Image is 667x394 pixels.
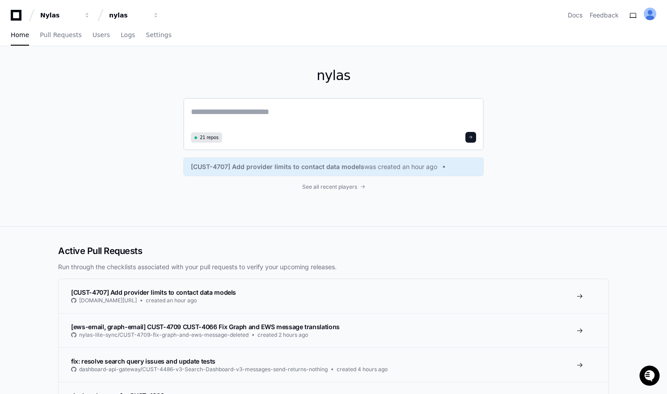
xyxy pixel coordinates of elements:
span: Logs [121,32,135,38]
span: Pylon [89,94,108,101]
button: nylas [106,7,163,23]
div: We're available if you need us! [30,76,113,83]
h1: nylas [183,68,484,84]
span: created an hour ago [146,297,197,304]
a: Logs [121,25,135,46]
span: Home [11,32,29,38]
a: Powered byPylon [63,93,108,101]
p: Run through the checklists associated with your pull requests to verify your upcoming releases. [58,263,609,271]
span: was created an hour ago [364,162,437,171]
button: Start new chat [152,69,163,80]
span: fix: resolve search query issues and update tests [71,357,215,365]
a: Users [93,25,110,46]
a: Pull Requests [40,25,81,46]
div: nylas [109,11,148,20]
span: 21 repos [200,134,219,141]
img: 1736555170064-99ba0984-63c1-480f-8ee9-699278ef63ed [9,67,25,83]
span: [DOMAIN_NAME][URL] [79,297,137,304]
a: [CUST-4707] Add provider limits to contact data modelswas created an hour ago [191,162,476,171]
span: [ews-email, graph-email] CUST-4709 CUST-4066 Fix Graph and EWS message translations [71,323,340,330]
span: created 2 hours ago [258,331,308,339]
a: fix: resolve search query issues and update testsdashboard-api-gateway/CUST-4486-v3-Search-Dashbo... [59,347,608,382]
img: ALV-UjVK8RpqmtaEmWt-w7smkXy4mXJeaO6BQfayqtOlFgo-JMPJ-9dwpjtPo0tPuJt-_htNhcUawv8hC7JLdgPRlxVfNlCaj... [644,8,656,20]
button: Nylas [37,7,94,23]
span: Users [93,32,110,38]
span: Settings [146,32,171,38]
a: Settings [146,25,171,46]
span: [CUST-4707] Add provider limits to contact data models [71,288,236,296]
img: PlayerZero [9,9,27,27]
div: Welcome [9,36,163,50]
a: [ews-email, graph-email] CUST-4709 CUST-4066 Fix Graph and EWS message translationsnylas-lite-syn... [59,313,608,347]
span: [CUST-4707] Add provider limits to contact data models [191,162,364,171]
div: Nylas [40,11,79,20]
a: See all recent players [183,183,484,191]
span: Pull Requests [40,32,81,38]
span: See all recent players [302,183,357,191]
button: Feedback [590,11,619,20]
a: [CUST-4707] Add provider limits to contact data models[DOMAIN_NAME][URL]created an hour ago [59,279,608,313]
span: dashboard-api-gateway/CUST-4486-v3-Search-Dashboard-v3-messages-send-returns-nothing [79,366,328,373]
span: nylas-lite-sync/CUST-4709-fix-graph-and-ews-message-deleted [79,331,249,339]
a: Docs [568,11,583,20]
h2: Active Pull Requests [58,245,609,257]
a: Home [11,25,29,46]
div: Start new chat [30,67,147,76]
span: created 4 hours ago [337,366,388,373]
iframe: Open customer support [638,364,663,389]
